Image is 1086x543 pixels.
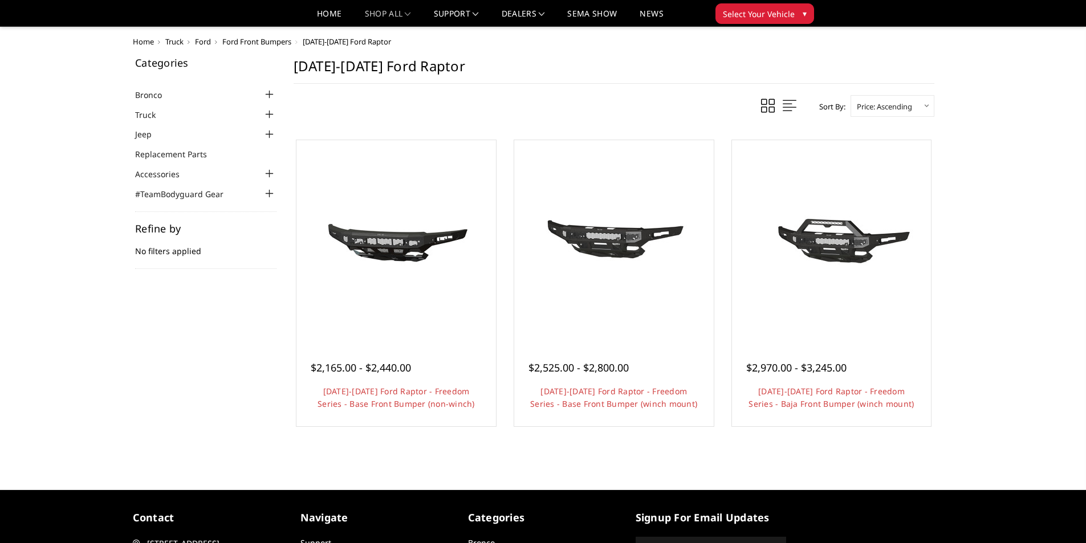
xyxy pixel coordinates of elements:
a: News [640,10,663,26]
h5: contact [133,510,283,525]
h5: signup for email updates [636,510,786,525]
div: No filters applied [135,223,276,269]
a: SEMA Show [567,10,617,26]
a: Dealers [502,10,545,26]
button: Select Your Vehicle [715,3,814,24]
img: 2021-2025 Ford Raptor - Freedom Series - Base Front Bumper (winch mount) [523,197,705,283]
a: 2021-2025 Ford Raptor - Freedom Series - Base Front Bumper (non-winch) 2021-2025 Ford Raptor - Fr... [299,143,493,337]
a: Jeep [135,128,166,140]
a: Home [133,36,154,47]
a: [DATE]-[DATE] Ford Raptor - Freedom Series - Base Front Bumper (winch mount) [530,386,697,409]
span: $2,970.00 - $3,245.00 [746,361,847,374]
a: Truck [135,109,170,121]
h5: Categories [468,510,619,525]
a: #TeamBodyguard Gear [135,188,238,200]
a: shop all [365,10,411,26]
a: Bronco [135,89,176,101]
span: $2,165.00 - $2,440.00 [311,361,411,374]
h5: Navigate [300,510,451,525]
h5: Categories [135,58,276,68]
a: [DATE]-[DATE] Ford Raptor - Freedom Series - Base Front Bumper (non-winch) [318,386,475,409]
span: Select Your Vehicle [723,8,795,20]
a: 2021-2025 Ford Raptor - Freedom Series - Baja Front Bumper (winch mount) 2021-2025 Ford Raptor - ... [735,143,929,337]
span: [DATE]-[DATE] Ford Raptor [303,36,391,47]
a: [DATE]-[DATE] Ford Raptor - Freedom Series - Baja Front Bumper (winch mount) [749,386,914,409]
span: ▾ [803,7,807,19]
a: Ford Front Bumpers [222,36,291,47]
a: Truck [165,36,184,47]
a: Ford [195,36,211,47]
a: Replacement Parts [135,148,221,160]
a: Support [434,10,479,26]
h1: [DATE]-[DATE] Ford Raptor [294,58,934,84]
span: $2,525.00 - $2,800.00 [528,361,629,374]
a: Home [317,10,341,26]
a: Accessories [135,168,194,180]
label: Sort By: [813,98,845,115]
a: 2021-2025 Ford Raptor - Freedom Series - Base Front Bumper (winch mount) [517,143,711,337]
h5: Refine by [135,223,276,234]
